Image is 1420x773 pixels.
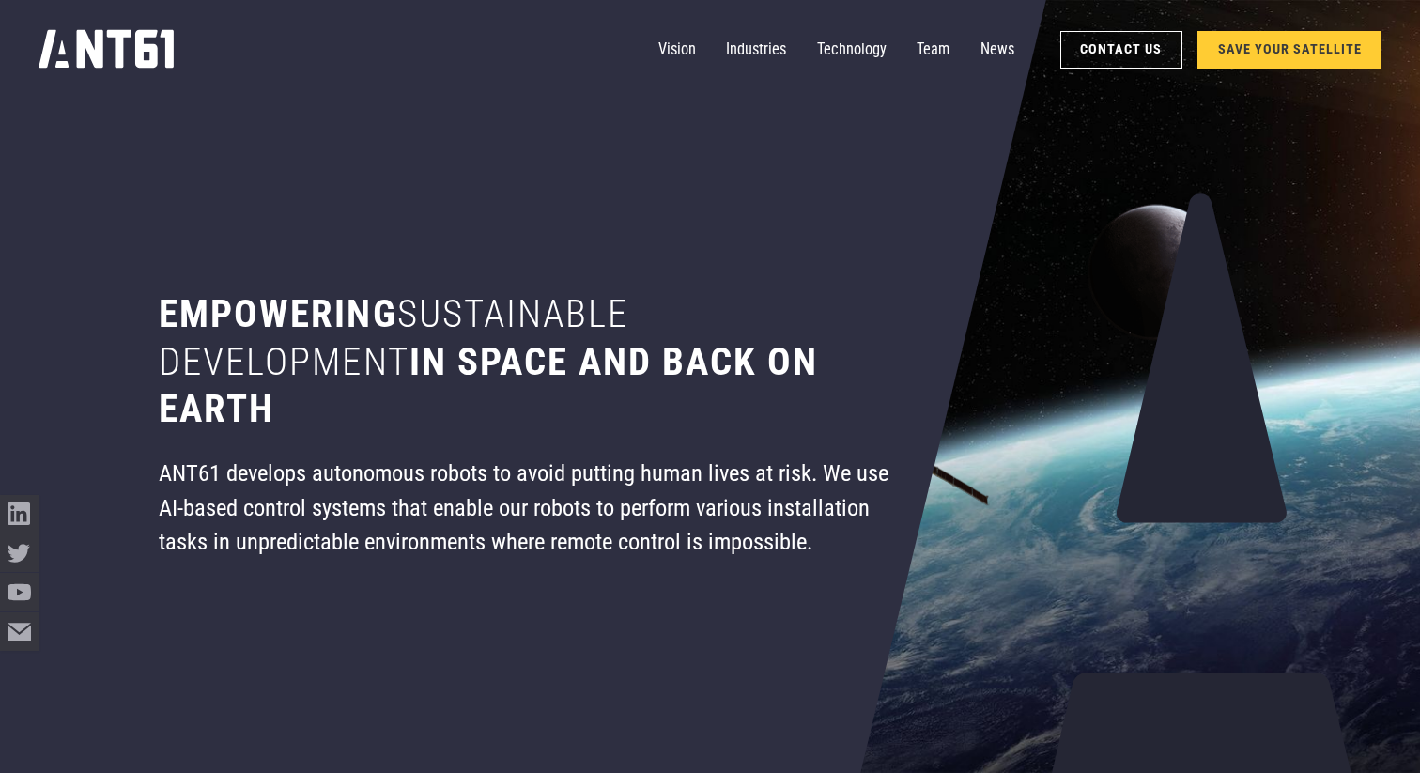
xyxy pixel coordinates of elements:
a: News [980,31,1014,70]
a: Team [917,31,949,70]
span: sustainable development [159,291,628,384]
a: home [39,24,175,76]
a: SAVE YOUR SATELLITE [1197,31,1381,69]
a: Technology [817,31,887,70]
a: Contact Us [1060,31,1182,69]
h1: Empowering in space and back on earth [159,290,898,434]
div: ANT61 develops autonomous robots to avoid putting human lives at risk. We use AI-based control sy... [159,456,898,560]
a: Vision [658,31,696,70]
a: Industries [726,31,786,70]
